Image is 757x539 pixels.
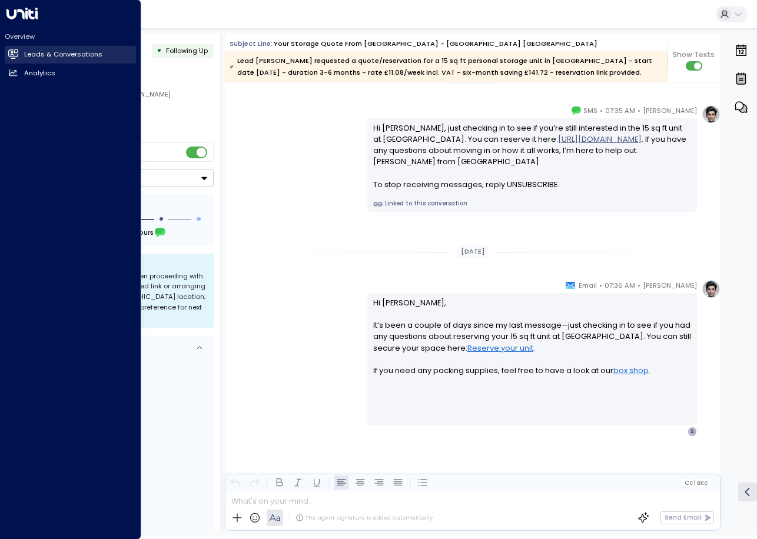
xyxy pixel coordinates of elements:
span: 07:35 AM [605,105,635,117]
span: • [600,105,603,117]
img: profile-logo.png [702,280,721,298]
span: | [694,480,696,486]
div: Next Follow Up: [46,226,206,239]
div: Hi [PERSON_NAME], just checking in to see if you’re still interested in the 15 sq ft unit at [GEO... [373,122,692,190]
span: Cc Bcc [685,480,708,486]
span: • [599,280,602,291]
h2: Leads & Conversations [24,49,102,59]
span: • [638,105,640,117]
span: Following Up [166,46,208,55]
a: [URL][DOMAIN_NAME] [558,134,642,145]
a: Analytics [5,64,136,82]
div: S [688,427,697,436]
button: Redo [247,475,261,490]
span: [PERSON_NAME] [643,280,697,291]
span: [PERSON_NAME] [643,105,697,117]
h2: Analytics [24,68,55,78]
p: Hi [PERSON_NAME], It’s been a couple of days since my last message—just checking in to see if you... [373,297,692,388]
button: Undo [228,475,243,490]
button: Cc|Bcc [680,478,711,487]
span: Subject Line: [230,39,273,48]
a: box shop [613,365,649,376]
a: Linked to this conversation [373,199,692,209]
a: Leads & Conversations [5,46,136,64]
span: SMS [583,105,597,117]
span: • [638,280,640,291]
a: Reserve your unit [467,342,533,354]
span: Show Texts [673,49,715,60]
span: Email [579,280,597,291]
div: The agent signature is added automatically [296,514,433,522]
span: 07:36 AM [605,280,635,291]
div: Your storage quote from [GEOGRAPHIC_DATA] - [GEOGRAPHIC_DATA] [GEOGRAPHIC_DATA] [274,39,597,49]
div: [DATE] [457,245,489,258]
img: profile-logo.png [702,105,721,124]
div: • [157,42,162,59]
span: In about 21 hours [95,226,154,239]
h2: Overview [5,32,136,41]
div: Follow Up Sequence [46,202,206,212]
div: Lead [PERSON_NAME] requested a quote/reservation for a 15 sq ft personal storage unit in [GEOGRAP... [230,55,661,78]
